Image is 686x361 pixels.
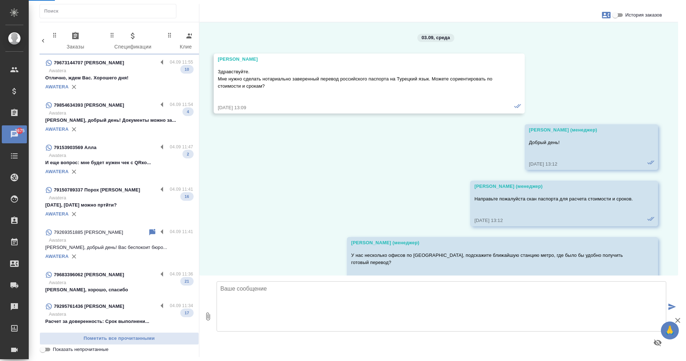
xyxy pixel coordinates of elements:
[40,298,199,329] div: 79295761436 [PERSON_NAME]04.09 11:34AwateraРасчет за доверенность: Срок выполнени...17
[69,124,79,135] button: Удалить привязку
[49,67,193,74] p: Awatera
[69,166,79,177] button: Удалить привязку
[598,6,615,24] button: Заявки
[649,334,666,351] button: Предпросмотр
[45,318,193,325] p: Расчет за доверенность: Срок выполнени...
[40,266,199,298] div: 79683396062 [PERSON_NAME]04.09 11:36Awatera[PERSON_NAME], хорошо, спасибо21
[474,195,633,203] p: Направьте пожалуйста скан паспорта для расчета стоимости и сроков.
[54,186,140,194] p: 79150789337 Порох [PERSON_NAME]
[40,332,199,345] button: Пометить все прочитанными
[529,139,633,146] p: Добрый день!
[45,169,69,174] a: AWATERA
[170,186,193,193] p: 04.09 11:41
[53,346,108,353] span: Показать непрочитанные
[166,32,173,38] svg: Зажми и перетащи, чтобы поменять порядок вкладок
[49,279,193,286] p: Awatera
[218,56,500,63] div: [PERSON_NAME]
[148,228,157,237] div: Пометить непрочитанным
[351,252,633,266] p: У нас несколько офисов по [GEOGRAPHIC_DATA], подскажите ближайшую станцию метро, где было бы удоб...
[69,209,79,219] button: Удалить привязку
[49,152,193,159] p: Awatera
[529,161,633,168] div: [DATE] 13:12
[182,151,193,158] span: 2
[49,194,193,202] p: Awatera
[40,224,199,266] div: 79269351885 [PERSON_NAME]04.09 11:41Awatera[PERSON_NAME], добрый день! Вас беспокоит бюро...AWATERA
[45,117,193,124] p: [PERSON_NAME], добрый день! Документы можно за...
[661,321,679,339] button: 🙏
[180,66,193,73] span: 10
[54,303,124,310] p: 79295761436 [PERSON_NAME]
[109,32,116,38] svg: Зажми и перетащи, чтобы поменять порядок вкладок
[182,108,193,115] span: 4
[40,97,199,139] div: 79854634393 [PERSON_NAME]04.09 11:54Awatera[PERSON_NAME], добрый день! Документы можно за...4AWATERA
[170,270,193,278] p: 04.09 11:36
[49,110,193,117] p: Awatera
[45,84,69,89] a: AWATERA
[664,323,676,338] span: 🙏
[54,102,124,109] p: 79854634393 [PERSON_NAME]
[170,143,193,151] p: 04.09 11:47
[51,32,100,51] span: Заказы
[44,6,176,16] input: Поиск
[474,183,633,190] div: [PERSON_NAME] (менеджер)
[45,286,193,293] p: [PERSON_NAME], хорошо, спасибо
[218,68,500,90] p: Здравствуйте. Мне нужно сделать нотариально заверенный перевод российского паспорта на Турецкий я...
[45,254,69,259] a: AWATERA
[54,144,97,151] p: 79153903569 Алла
[170,228,193,235] p: 04.09 11:41
[170,59,193,66] p: 04.09 11:55
[45,74,193,82] p: Отлично, ждем Вас. Хорошего дня!
[422,34,450,41] p: 03.09, среда
[45,202,193,209] p: [DATE], [DATE] можно пртйти?
[69,82,79,92] button: Удалить привязку
[166,32,215,51] span: Клиенты
[474,217,633,224] div: [DATE] 13:12
[529,126,633,134] div: [PERSON_NAME] (менеджер)
[45,211,69,217] a: AWATERA
[108,32,157,51] span: Спецификации
[69,251,79,262] button: Удалить привязку
[54,59,124,66] p: 79673144707 [PERSON_NAME]
[49,311,193,318] p: Awatera
[180,193,193,200] span: 16
[54,229,123,236] p: 79269351885 [PERSON_NAME]
[54,271,124,278] p: 79683396062 [PERSON_NAME]
[10,127,29,134] span: 2675
[218,104,500,111] div: [DATE] 13:09
[40,181,199,224] div: 79150789337 Порох [PERSON_NAME]04.09 11:41Awatera[DATE], [DATE] можно пртйти?16AWATERA
[2,125,27,143] a: 2675
[40,139,199,181] div: 79153903569 Алла04.09 11:47AwateraИ еще вопрос: мне будет нужен чек с QRко...2AWATERA
[43,334,195,343] span: Пометить все прочитанными
[180,309,193,316] span: 17
[625,11,662,19] span: История заказов
[40,54,199,97] div: 79673144707 [PERSON_NAME]04.09 11:55AwateraОтлично, ждем Вас. Хорошего дня!10AWATERA
[351,239,633,246] div: [PERSON_NAME] (менеджер)
[180,278,193,285] span: 21
[170,101,193,108] p: 04.09 11:54
[45,126,69,132] a: AWATERA
[51,32,58,38] svg: Зажми и перетащи, чтобы поменять порядок вкладок
[170,302,193,309] p: 04.09 11:34
[45,244,193,251] p: [PERSON_NAME], добрый день! Вас беспокоит бюро...
[49,237,193,244] p: Awatera
[45,159,193,166] p: И еще вопрос: мне будет нужен чек с QRко...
